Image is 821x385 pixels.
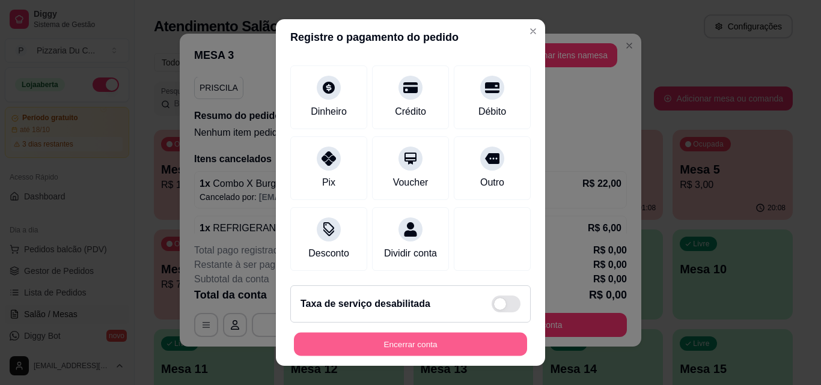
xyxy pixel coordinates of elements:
[478,105,506,119] div: Débito
[523,22,543,41] button: Close
[322,175,335,190] div: Pix
[294,333,527,356] button: Encerrar conta
[308,246,349,261] div: Desconto
[393,175,429,190] div: Voucher
[301,297,430,311] h2: Taxa de serviço desabilitada
[480,175,504,190] div: Outro
[384,246,437,261] div: Dividir conta
[276,19,545,55] header: Registre o pagamento do pedido
[311,105,347,119] div: Dinheiro
[395,105,426,119] div: Crédito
